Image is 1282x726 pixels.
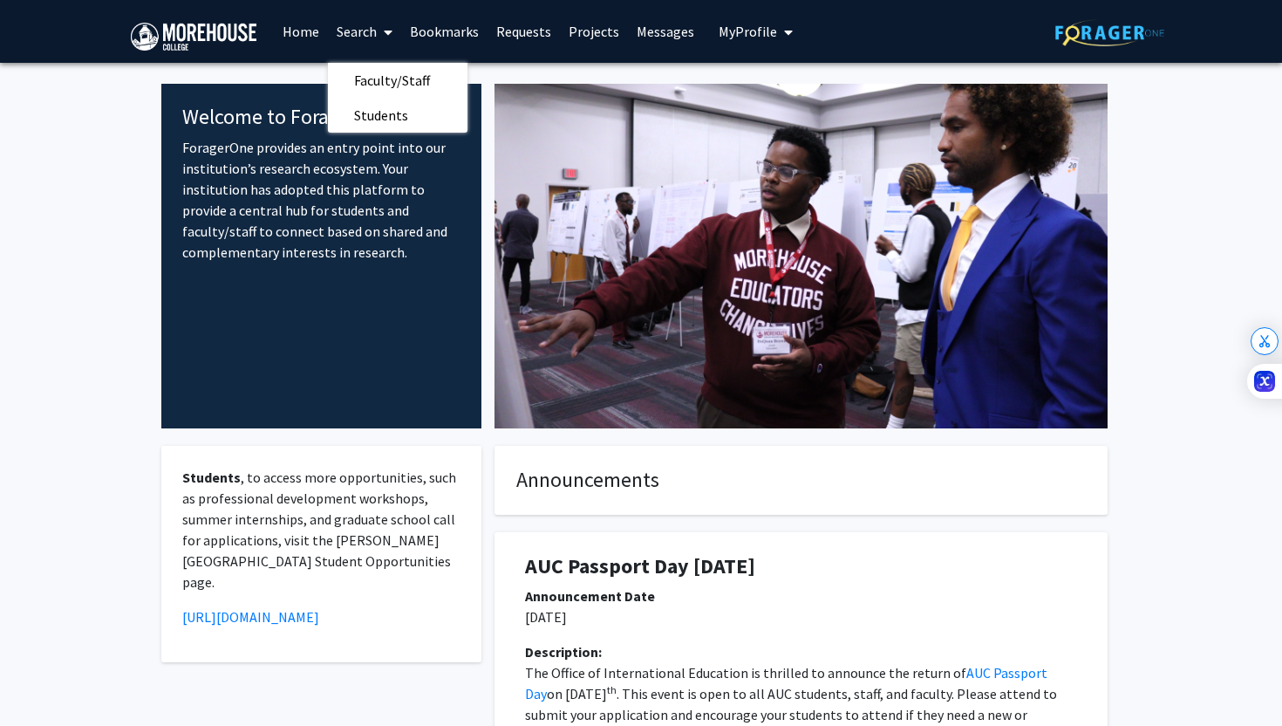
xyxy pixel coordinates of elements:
h1: AUC Passport Day [DATE] [525,554,1077,579]
img: ForagerOne Logo [1055,19,1164,46]
a: Faculty/Staff [328,67,467,93]
span: Faculty/Staff [328,63,456,98]
a: Students [328,102,467,128]
div: Description: [525,641,1077,662]
div: Announcement Date [525,586,1077,606]
span: Students [328,98,434,133]
a: Bookmarks [401,1,488,62]
h4: Announcements [516,468,1086,493]
a: Requests [488,1,560,62]
a: [URL][DOMAIN_NAME] [182,608,319,626]
iframe: Chat [13,647,74,713]
span: My Profile [719,23,777,40]
p: [DATE] [525,606,1077,627]
p: , to access more opportunities, such as professional development workshops, summer internships, a... [182,467,460,592]
a: Projects [560,1,628,62]
img: Morehouse College Logo [131,23,256,51]
a: Messages [628,1,703,62]
p: ForagerOne provides an entry point into our institution’s research ecosystem. Your institution ha... [182,137,460,263]
a: Home [274,1,328,62]
a: Search [328,1,401,62]
sup: th [607,683,617,696]
strong: Students [182,469,241,486]
h4: Welcome to ForagerOne [182,105,460,130]
img: Cover Image [494,84,1108,428]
